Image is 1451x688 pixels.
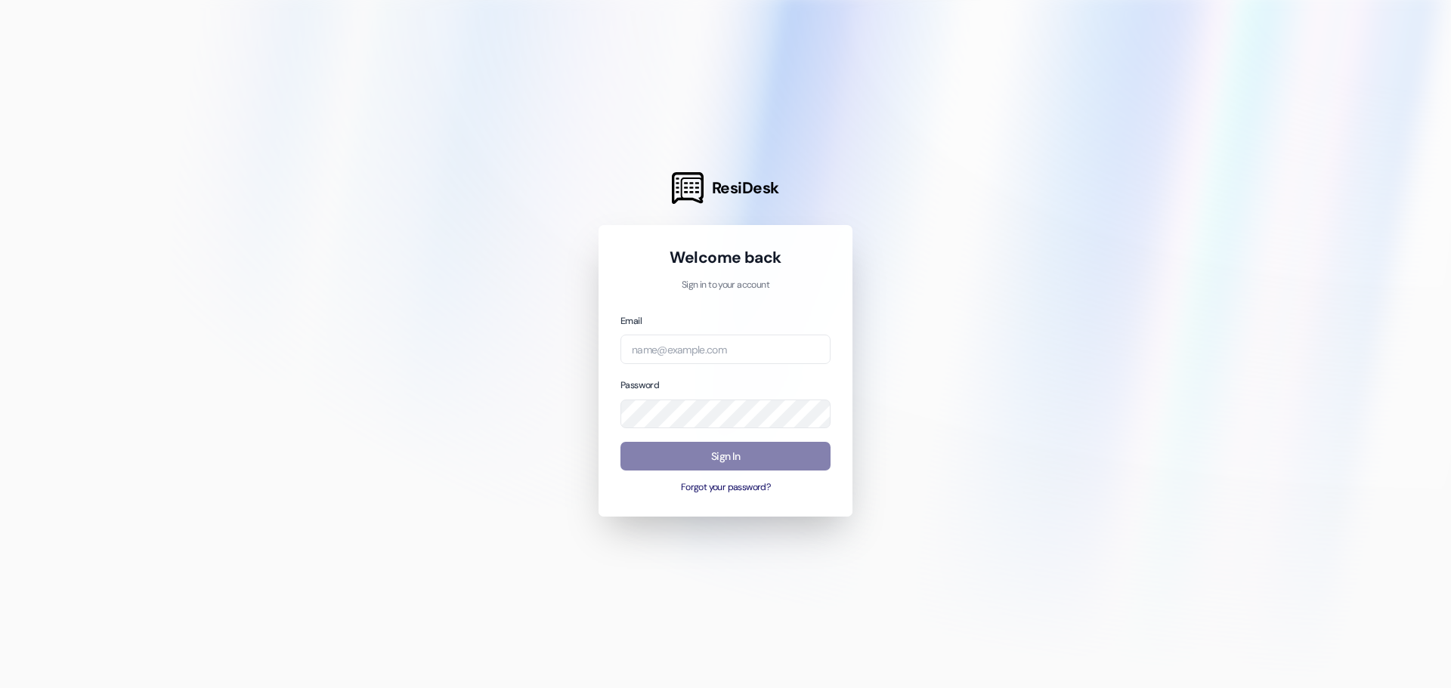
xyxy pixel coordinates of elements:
button: Sign In [620,442,831,471]
span: ResiDesk [712,177,779,199]
img: ResiDesk Logo [672,172,704,204]
input: name@example.com [620,335,831,364]
p: Sign in to your account [620,279,831,292]
label: Password [620,379,659,391]
button: Forgot your password? [620,481,831,495]
label: Email [620,315,642,327]
h1: Welcome back [620,247,831,268]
